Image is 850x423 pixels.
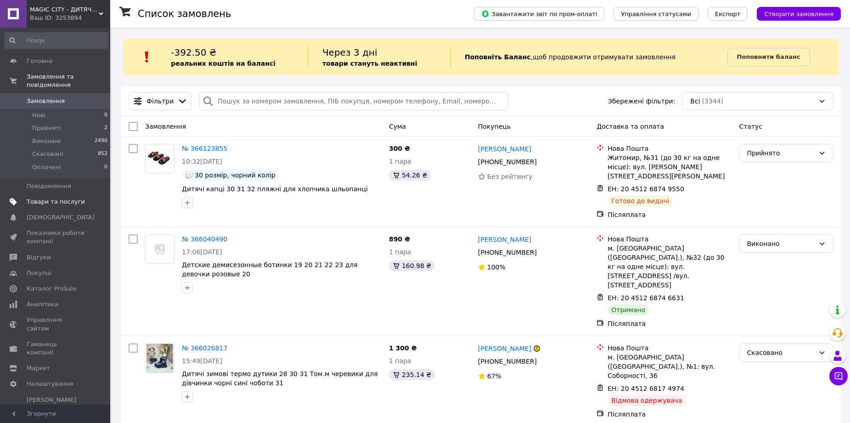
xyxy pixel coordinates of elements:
[27,364,50,372] span: Маркет
[757,7,841,21] button: Створити замовлення
[27,182,71,190] span: Повідомлення
[27,316,85,332] span: Управління сайтом
[32,124,61,132] span: Прийняті
[322,60,417,67] b: товари стануть неактивні
[5,32,108,49] input: Пошук
[621,11,691,17] span: Управління статусами
[145,343,175,373] a: Фото товару
[608,395,686,406] div: Відмова одержувача
[389,145,410,152] span: 300 ₴
[476,155,539,168] div: [PHONE_NUMBER]
[764,11,833,17] span: Створити замовлення
[32,163,61,171] span: Оплачені
[32,111,45,120] span: Нові
[145,234,175,264] a: Фото товару
[138,8,231,19] h1: Список замовлень
[608,294,684,302] span: ЕН: 20 4512 6874 6631
[608,343,732,353] div: Нова Пошта
[727,48,810,66] a: Поповнити баланс
[478,144,531,154] a: [PERSON_NAME]
[608,410,732,419] div: Післяплата
[389,260,435,271] div: 160.98 ₴
[95,137,107,145] span: 2490
[145,144,175,173] a: Фото товару
[747,148,815,158] div: Прийнято
[27,229,85,246] span: Показники роботи компанії
[104,111,107,120] span: 0
[171,47,216,58] span: -392.50 ₴
[608,234,732,244] div: Нова Пошта
[182,158,222,165] span: 10:32[DATE]
[608,385,684,392] span: ЕН: 20 4512 6817 4974
[748,10,841,17] a: Створити замовлення
[104,163,107,171] span: 0
[829,367,848,385] button: Чат з покупцем
[145,123,186,130] span: Замовлення
[608,195,673,206] div: Готово до видачі
[389,170,431,181] div: 54.26 ₴
[146,97,174,106] span: Фільтри
[450,46,727,68] div: , щоб продовжити отримувати замовлення
[182,344,227,352] a: № 366026817
[27,73,110,89] span: Замовлення та повідомлення
[27,396,85,421] span: [PERSON_NAME] та рахунки
[715,11,741,17] span: Експорт
[182,235,227,243] a: № 366040490
[171,60,276,67] b: реальних коштів на балансі
[140,50,154,64] img: :exclamation:
[608,97,675,106] span: Збережені фільтри:
[30,6,99,14] span: MAGIC CITY - ДИТЯЧЕ ВЗУТТЯ
[465,53,531,61] b: Поповніть Баланс
[182,185,368,193] a: Дитячі капці 30 31 32 пляжні для хлопчика шльопанці
[182,370,378,387] a: Дитячі зимові термо дутики 28 30 31 Том.м черевики для дівчинки чорні сині чоботи 31
[608,353,732,380] div: м. [GEOGRAPHIC_DATA] ([GEOGRAPHIC_DATA].), №1: вул. Соборності, 36
[702,97,724,105] span: (3344)
[597,123,664,130] span: Доставка та оплата
[474,7,604,21] button: Завантажити звіт по пром-оплаті
[182,248,222,256] span: 17:06[DATE]
[32,150,63,158] span: Скасовані
[389,123,406,130] span: Cума
[27,198,85,206] span: Товари та послуги
[199,92,508,110] input: Пошук за номером замовлення, ПІБ покупця, номером телефону, Email, номером накладної
[27,213,95,222] span: [DEMOGRAPHIC_DATA]
[27,285,76,293] span: Каталог ProSale
[614,7,698,21] button: Управління статусами
[389,158,411,165] span: 1 пара
[146,149,174,169] img: Фото товару
[478,344,531,353] a: [PERSON_NAME]
[98,150,107,158] span: 852
[478,235,531,244] a: [PERSON_NAME]
[389,248,411,256] span: 1 пара
[27,269,51,277] span: Покупці
[739,123,762,130] span: Статус
[27,97,65,105] span: Замовлення
[182,261,358,278] a: Детские демисезонные ботинки 19 20 21 22 23 для девочки розовые 20
[476,246,539,259] div: [PHONE_NUMBER]
[389,344,417,352] span: 1 300 ₴
[27,300,58,309] span: Аналітика
[104,124,107,132] span: 2
[146,344,173,372] img: Фото товару
[608,244,732,290] div: м. [GEOGRAPHIC_DATA] ([GEOGRAPHIC_DATA].), №32 (до 30 кг на одне місце): вул. [STREET_ADDRESS] /в...
[389,235,410,243] span: 890 ₴
[186,171,193,179] img: :speech_balloon:
[708,7,748,21] button: Експорт
[747,239,815,249] div: Виконано
[481,10,597,18] span: Завантажити звіт по пром-оплаті
[32,137,61,145] span: Виконані
[608,144,732,153] div: Нова Пошта
[487,263,506,271] span: 100%
[487,372,501,380] span: 67%
[690,97,700,106] span: Всі
[608,304,649,315] div: Отримано
[608,319,732,328] div: Післяплата
[389,357,411,365] span: 1 пара
[27,253,51,262] span: Відгуки
[27,340,85,357] span: Гаманець компанії
[608,185,684,193] span: ЕН: 20 4512 6874 9550
[182,145,227,152] a: № 366123855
